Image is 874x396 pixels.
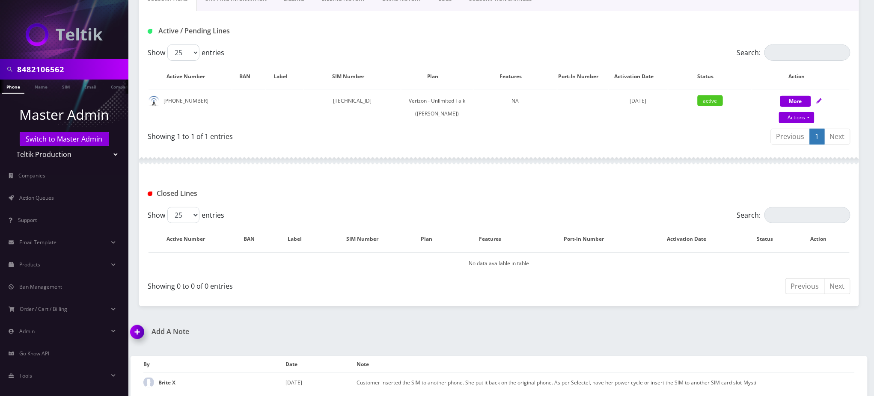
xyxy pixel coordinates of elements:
[19,172,46,179] span: Companies
[401,64,473,89] th: Plan: activate to sort column ascending
[785,278,825,294] a: Previous
[19,239,56,246] span: Email Template
[148,189,373,198] h1: Closed Lines
[324,227,410,251] th: SIM Number: activate to sort column ascending
[19,372,32,379] span: Tools
[19,350,49,357] span: Go Know API
[764,44,850,61] input: Search:
[752,64,850,89] th: Action: activate to sort column ascending
[158,379,175,386] strong: Brite X
[232,64,265,89] th: BAN: activate to sort column ascending
[669,64,752,89] th: Status: activate to sort column ascending
[797,227,850,251] th: Action : activate to sort column ascending
[149,64,232,89] th: Active Number: activate to sort column ascending
[743,227,796,251] th: Status: activate to sort column ascending
[357,372,855,392] td: Customer inserted the SIM to another phone. She put it back on the original phone. As per Selecte...
[780,96,811,107] button: More
[148,207,224,223] label: Show entries
[810,129,825,145] a: 1
[107,80,135,93] a: Company
[304,90,401,124] td: [TECHNICAL_ID]
[2,80,24,94] a: Phone
[764,207,850,223] input: Search:
[148,128,493,142] div: Showing 1 to 1 of 1 entries
[824,278,850,294] a: Next
[20,305,68,313] span: Order / Cart / Billing
[410,227,452,251] th: Plan: activate to sort column ascending
[285,372,357,392] td: [DATE]
[149,227,232,251] th: Active Number: activate to sort column descending
[779,112,815,123] a: Actions
[640,227,742,251] th: Activation Date: activate to sort column ascending
[19,261,40,268] span: Products
[19,328,35,335] span: Admin
[824,129,850,145] a: Next
[558,64,608,89] th: Port-In Number: activate to sort column ascending
[474,64,557,89] th: Features: activate to sort column ascending
[698,95,723,106] span: active
[304,64,401,89] th: SIM Number: activate to sort column ascending
[737,207,850,223] label: Search:
[143,356,285,372] th: By
[630,97,647,104] span: [DATE]
[19,194,54,201] span: Action Queues
[148,192,152,196] img: Closed Lines
[26,23,103,46] img: Teltik Production
[149,96,159,106] img: default.png
[266,64,303,89] th: Label: activate to sort column ascending
[401,90,473,124] td: Verizon - Unlimited Talk ([PERSON_NAME])
[737,44,850,61] label: Search:
[19,283,62,290] span: Ban Management
[474,90,557,124] td: NA
[609,64,668,89] th: Activation Date: activate to sort column ascending
[148,278,493,291] div: Showing 0 to 0 of 0 entries
[131,328,493,336] a: Add A Note
[275,227,323,251] th: Label: activate to sort column ascending
[148,44,224,61] label: Show entries
[167,207,199,223] select: Showentries
[18,216,37,224] span: Support
[537,227,639,251] th: Port-In Number: activate to sort column ascending
[30,80,52,93] a: Name
[453,227,536,251] th: Features: activate to sort column ascending
[58,80,74,93] a: SIM
[167,44,199,61] select: Showentries
[232,227,274,251] th: BAN: activate to sort column ascending
[20,132,109,146] a: Switch to Master Admin
[148,27,373,35] h1: Active / Pending Lines
[17,61,126,77] input: Search in Company
[80,80,101,93] a: Email
[357,356,855,372] th: Note
[148,29,152,34] img: Active / Pending Lines
[771,129,810,145] a: Previous
[149,90,232,124] td: [PHONE_NUMBER]
[149,252,850,274] td: No data available in table
[285,356,357,372] th: Date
